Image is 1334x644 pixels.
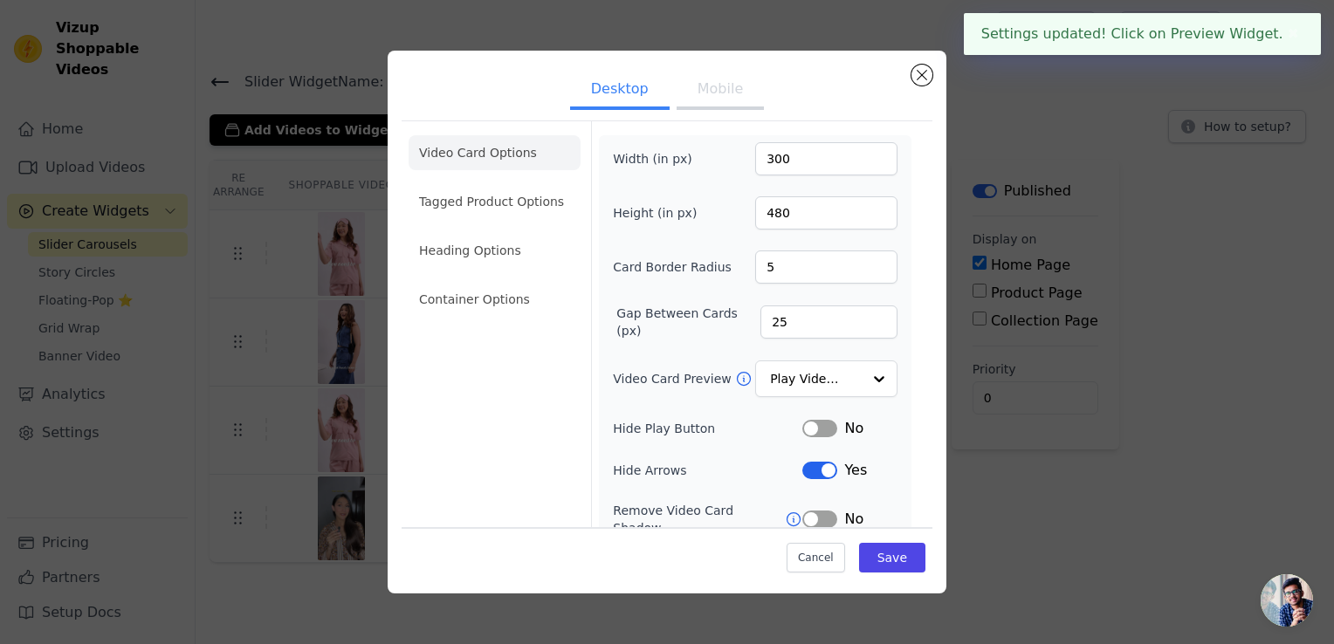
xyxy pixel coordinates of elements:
[613,420,802,437] label: Hide Play Button
[613,258,732,276] label: Card Border Radius
[570,72,670,110] button: Desktop
[613,150,708,168] label: Width (in px)
[409,135,581,170] li: Video Card Options
[844,460,867,481] span: Yes
[409,184,581,219] li: Tagged Product Options
[409,282,581,317] li: Container Options
[613,502,785,537] label: Remove Video Card Shadow
[787,543,845,572] button: Cancel
[613,462,802,479] label: Hide Arrows
[911,65,932,86] button: Close modal
[844,418,863,439] span: No
[677,72,764,110] button: Mobile
[964,13,1321,55] div: Settings updated! Click on Preview Widget.
[1261,574,1313,627] a: Open chat
[613,370,734,387] label: Video Card Preview
[613,204,708,222] label: Height (in px)
[409,233,581,268] li: Heading Options
[844,509,863,530] span: No
[859,543,925,572] button: Save
[1283,24,1303,45] button: Close
[616,305,760,339] label: Gap Between Cards (px)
